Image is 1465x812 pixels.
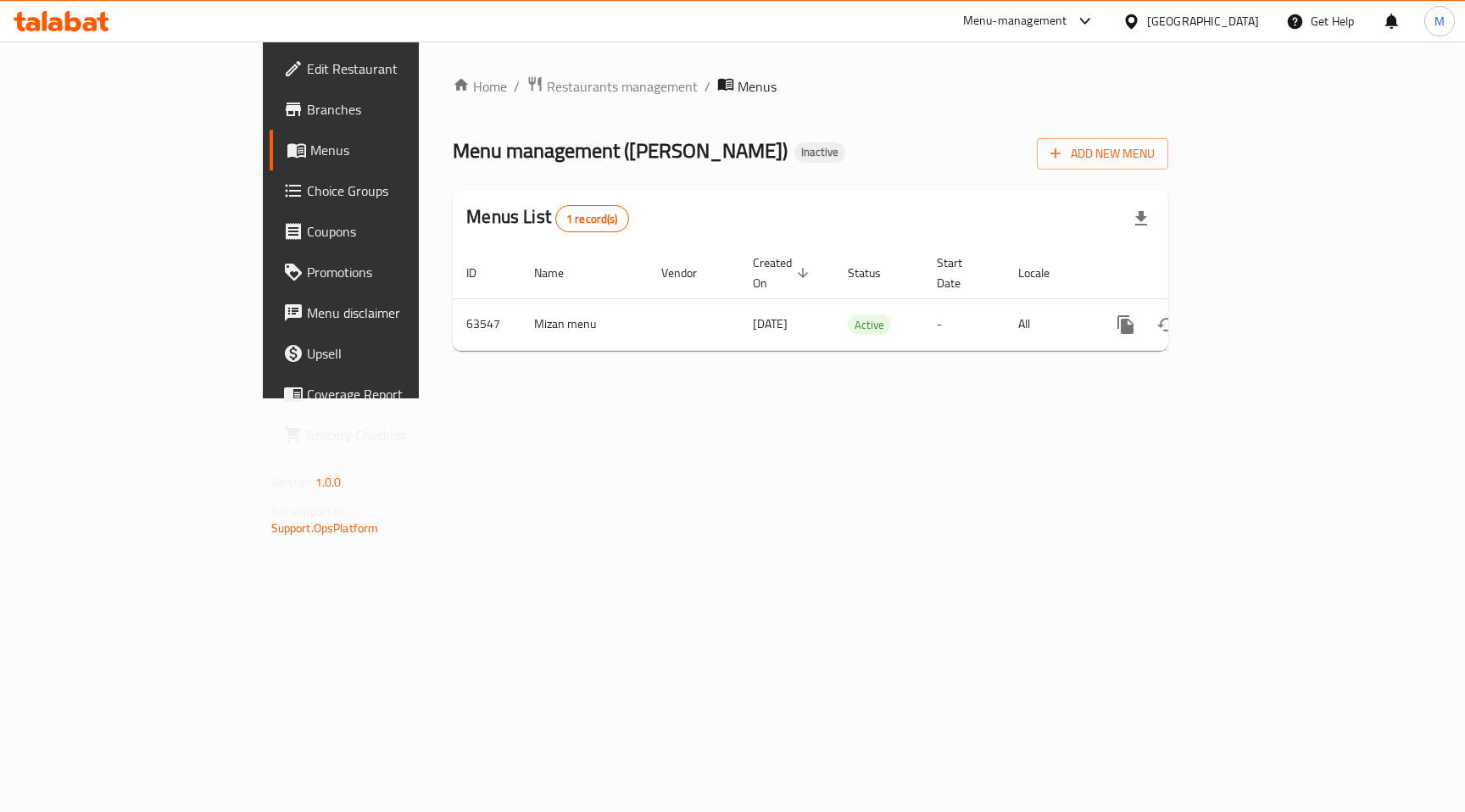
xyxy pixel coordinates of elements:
a: Branches [270,89,508,130]
span: Menu management ( [PERSON_NAME] ) [453,131,788,170]
a: Coupons [270,211,508,252]
nav: breadcrumb [453,75,1168,97]
a: Support.OpsPlatform [271,517,379,539]
span: Promotions [307,262,494,282]
span: Menu disclaimer [307,303,494,323]
div: Total records count [555,205,629,232]
button: Change Status [1146,304,1187,345]
a: Menu disclaimer [270,292,508,333]
span: Coupons [307,221,494,242]
span: ID [466,263,499,283]
span: 1 record(s) [556,211,628,227]
a: Edit Restaurant [270,48,508,89]
li: / [705,76,710,97]
th: Actions [1092,247,1282,299]
span: Active [848,315,891,335]
span: Get support on: [271,500,349,522]
div: Inactive [794,142,845,163]
a: Upsell [270,333,508,374]
span: Inactive [794,145,845,159]
li: / [514,76,520,97]
div: Menu-management [963,11,1067,31]
span: Status [848,263,903,283]
a: Restaurants management [526,75,698,97]
a: Coverage Report [270,374,508,414]
span: Vendor [661,263,719,283]
button: Add New Menu [1037,138,1168,170]
span: Locale [1018,263,1072,283]
span: Choice Groups [307,181,494,201]
span: Edit Restaurant [307,58,494,79]
span: Upsell [307,343,494,364]
button: more [1106,304,1146,345]
a: Grocery Checklist [270,414,508,455]
span: Name [534,263,586,283]
span: 1.0.0 [315,471,342,493]
span: Menus [738,76,777,97]
a: Choice Groups [270,170,508,211]
span: [DATE] [753,313,788,335]
span: Branches [307,99,494,120]
span: Restaurants management [547,76,698,97]
span: Grocery Checklist [307,425,494,445]
a: Promotions [270,252,508,292]
span: M [1434,12,1445,31]
table: enhanced table [453,247,1282,351]
span: Start Date [937,253,984,293]
td: Mizan menu [521,298,648,350]
span: Version: [271,471,313,493]
span: Menus [310,140,494,160]
h2: Menus List [466,204,628,232]
span: Created On [753,253,814,293]
a: Menus [270,130,508,170]
div: Active [848,314,891,335]
td: All [1005,298,1092,350]
span: Coverage Report [307,384,494,404]
div: Export file [1121,198,1161,239]
td: - [923,298,1005,350]
span: Add New Menu [1050,143,1155,164]
div: [GEOGRAPHIC_DATA] [1147,12,1259,31]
